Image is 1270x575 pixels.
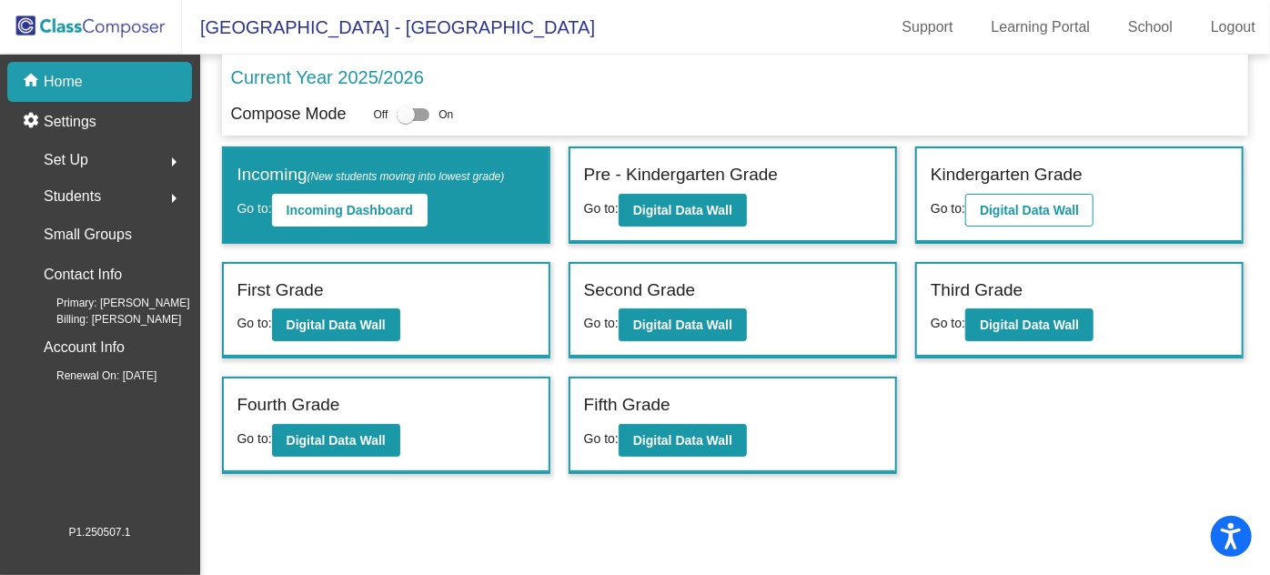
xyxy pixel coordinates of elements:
label: Fifth Grade [584,392,670,419]
mat-icon: arrow_right [163,187,185,209]
button: Digital Data Wall [619,194,747,227]
span: Billing: [PERSON_NAME] [27,311,181,328]
mat-icon: arrow_right [163,151,185,173]
span: On [438,106,453,123]
mat-icon: settings [22,111,44,133]
span: Set Up [44,147,88,173]
span: Go to: [237,201,272,216]
a: School [1114,13,1187,42]
p: Account Info [44,335,125,360]
label: Pre - Kindergarten Grade [584,162,778,188]
p: Home [44,71,83,93]
b: Digital Data Wall [633,318,732,332]
button: Digital Data Wall [619,424,747,457]
label: Third Grade [931,277,1023,304]
b: Digital Data Wall [980,203,1079,217]
label: Kindergarten Grade [931,162,1083,188]
p: Settings [44,111,96,133]
b: Digital Data Wall [633,203,732,217]
b: Incoming Dashboard [287,203,413,217]
button: Digital Data Wall [619,308,747,341]
a: Logout [1196,13,1270,42]
p: Contact Info [44,262,122,287]
a: Support [888,13,968,42]
span: Go to: [931,201,965,216]
label: Incoming [237,162,505,188]
b: Digital Data Wall [287,318,386,332]
span: (New students moving into lowest grade) [307,170,505,183]
span: Go to: [237,431,272,446]
p: Small Groups [44,222,132,247]
b: Digital Data Wall [633,433,732,448]
button: Incoming Dashboard [272,194,428,227]
b: Digital Data Wall [287,433,386,448]
span: [GEOGRAPHIC_DATA] - [GEOGRAPHIC_DATA] [182,13,595,42]
span: Off [374,106,388,123]
button: Digital Data Wall [272,424,400,457]
label: First Grade [237,277,324,304]
p: Current Year 2025/2026 [231,64,424,91]
span: Go to: [584,201,619,216]
mat-icon: home [22,71,44,93]
button: Digital Data Wall [272,308,400,341]
label: Fourth Grade [237,392,340,419]
span: Renewal On: [DATE] [27,368,156,384]
span: Students [44,184,101,209]
a: Learning Portal [977,13,1105,42]
span: Go to: [584,316,619,330]
span: Go to: [237,316,272,330]
button: Digital Data Wall [965,308,1094,341]
span: Go to: [931,316,965,330]
span: Go to: [584,431,619,446]
label: Second Grade [584,277,696,304]
p: Compose Mode [231,102,347,126]
b: Digital Data Wall [980,318,1079,332]
span: Primary: [PERSON_NAME] [27,295,190,311]
button: Digital Data Wall [965,194,1094,227]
